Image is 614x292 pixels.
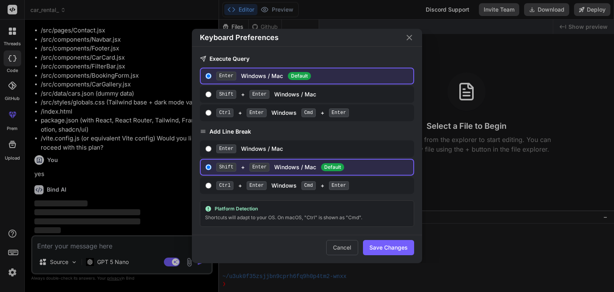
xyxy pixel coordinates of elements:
span: Enter [216,144,236,153]
div: Windows / Mac [216,144,410,153]
span: Cmd [301,108,316,117]
span: Shift [216,90,236,99]
input: Ctrl+Enter Windows Cmd+Enter [205,182,211,189]
span: Shift [216,163,236,172]
button: Cancel [326,240,358,255]
div: Windows / Mac [216,72,410,80]
div: + Windows / Mac [216,163,410,172]
input: Shift+EnterWindows / MacDefault [205,164,211,170]
div: Shortcuts will adapt to your OS. On macOS, "Ctrl" is shown as "Cmd". [205,214,409,222]
div: + Windows / Mac [216,90,410,99]
span: Ctrl [216,108,233,117]
input: Ctrl+Enter Windows Cmd+Enter [205,110,211,116]
h2: Keyboard Preferences [200,32,279,43]
span: Default [321,163,344,171]
span: Ctrl [216,181,233,190]
span: Default [288,72,311,80]
span: Enter [247,181,267,190]
span: Enter [247,108,267,117]
span: Enter [329,181,349,190]
div: Platform Detection [205,206,409,212]
span: Enter [329,108,349,117]
h3: Add Line Break [200,128,414,136]
span: Cmd [301,181,316,190]
button: Close [405,33,414,42]
span: Enter [216,72,236,80]
div: + Windows + [216,108,410,117]
h3: Execute Query [200,55,414,63]
span: Enter [249,163,269,172]
input: EnterWindows / Mac Default [205,73,211,79]
input: EnterWindows / Mac [205,146,211,152]
span: Enter [249,90,269,99]
button: Save Changes [363,240,414,255]
input: Shift+EnterWindows / Mac [205,91,211,98]
div: + Windows + [216,181,410,190]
